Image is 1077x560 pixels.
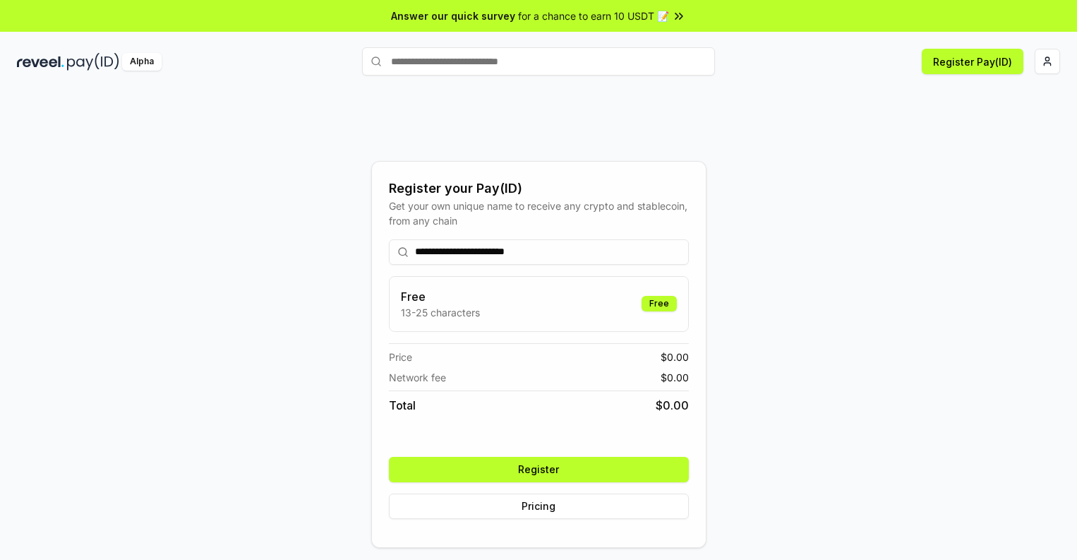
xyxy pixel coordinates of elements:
[922,49,1023,74] button: Register Pay(ID)
[389,350,412,364] span: Price
[401,305,480,320] p: 13-25 characters
[389,179,689,198] div: Register your Pay(ID)
[401,288,480,305] h3: Free
[661,350,689,364] span: $ 0.00
[518,8,669,23] span: for a chance to earn 10 USDT 📝
[389,198,689,228] div: Get your own unique name to receive any crypto and stablecoin, from any chain
[642,296,677,311] div: Free
[17,53,64,71] img: reveel_dark
[389,370,446,385] span: Network fee
[122,53,162,71] div: Alpha
[661,370,689,385] span: $ 0.00
[67,53,119,71] img: pay_id
[389,397,416,414] span: Total
[391,8,515,23] span: Answer our quick survey
[656,397,689,414] span: $ 0.00
[389,457,689,482] button: Register
[389,494,689,519] button: Pricing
